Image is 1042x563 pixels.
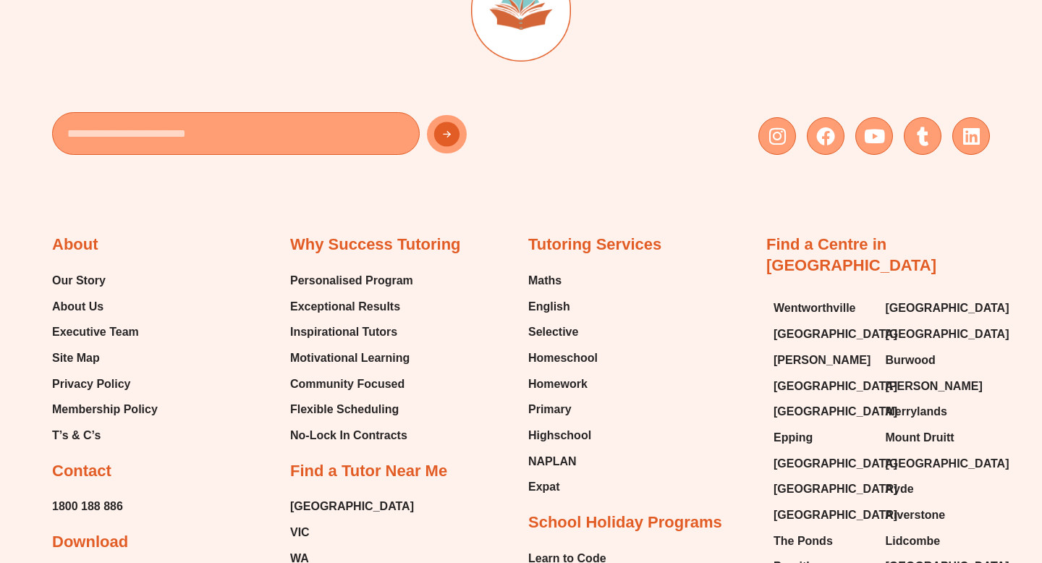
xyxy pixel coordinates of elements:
a: [GEOGRAPHIC_DATA] [886,297,983,319]
a: Exceptional Results [290,296,413,318]
a: Membership Policy [52,399,158,420]
span: English [528,296,570,318]
h2: Download [52,532,128,553]
span: Burwood [886,350,936,371]
span: Privacy Policy [52,373,131,395]
a: [GEOGRAPHIC_DATA] [774,323,871,345]
a: [GEOGRAPHIC_DATA] [774,401,871,423]
span: Expat [528,476,560,498]
span: [GEOGRAPHIC_DATA] [774,323,897,345]
span: [GEOGRAPHIC_DATA] [886,297,1009,319]
span: Our Story [52,270,106,292]
span: Site Map [52,347,100,369]
h2: Find a Tutor Near Me [290,461,447,482]
span: Highschool [528,425,591,446]
span: Maths [528,270,562,292]
span: NAPLAN [528,451,577,473]
span: No-Lock In Contracts [290,425,407,446]
a: Site Map [52,347,158,369]
a: Expat [528,476,598,498]
span: Executive Team [52,321,139,343]
a: Personalised Program [290,270,413,292]
a: Motivational Learning [290,347,413,369]
span: About Us [52,296,103,318]
a: English [528,296,598,318]
span: Wentworthville [774,297,856,319]
a: Find a Centre in [GEOGRAPHIC_DATA] [766,235,936,274]
span: [GEOGRAPHIC_DATA] [774,401,897,423]
span: [GEOGRAPHIC_DATA] [774,376,897,397]
a: About Us [52,296,158,318]
span: The Ponds [774,530,833,552]
a: [GEOGRAPHIC_DATA] [774,504,871,526]
span: Community Focused [290,373,404,395]
span: Primary [528,399,572,420]
a: Wentworthville [774,297,871,319]
h2: Contact [52,461,111,482]
a: Selective [528,321,598,343]
a: [GEOGRAPHIC_DATA] [774,478,871,500]
a: Inspirational Tutors [290,321,413,343]
span: T’s & C’s [52,425,101,446]
a: [PERSON_NAME] [774,350,871,371]
a: Privacy Policy [52,373,158,395]
span: [GEOGRAPHIC_DATA] [774,478,897,500]
a: Homework [528,373,598,395]
a: NAPLAN [528,451,598,473]
span: [GEOGRAPHIC_DATA] [774,453,897,475]
span: Motivational Learning [290,347,410,369]
span: [GEOGRAPHIC_DATA] [886,323,1009,345]
a: Burwood [886,350,983,371]
span: VIC [290,522,310,543]
a: Maths [528,270,598,292]
a: [GEOGRAPHIC_DATA] [886,323,983,345]
a: Highschool [528,425,598,446]
a: [PERSON_NAME] [886,376,983,397]
a: Flexible Scheduling [290,399,413,420]
h2: School Holiday Programs [528,512,722,533]
span: Selective [528,321,578,343]
h2: Tutoring Services [528,234,661,255]
span: Inspirational Tutors [290,321,397,343]
span: [PERSON_NAME] [886,376,983,397]
span: Flexible Scheduling [290,399,399,420]
a: VIC [290,522,414,543]
span: [GEOGRAPHIC_DATA] [774,504,897,526]
a: [GEOGRAPHIC_DATA] [290,496,414,517]
h2: About [52,234,98,255]
span: Epping [774,427,813,449]
span: [PERSON_NAME] [774,350,871,371]
a: Primary [528,399,598,420]
a: Community Focused [290,373,413,395]
form: New Form [52,112,514,162]
a: No-Lock In Contracts [290,425,413,446]
a: Executive Team [52,321,158,343]
a: Epping [774,427,871,449]
a: [GEOGRAPHIC_DATA] [774,376,871,397]
span: Exceptional Results [290,296,400,318]
iframe: Chat Widget [794,399,1042,563]
a: The Ponds [774,530,871,552]
a: Our Story [52,270,158,292]
h2: Why Success Tutoring [290,234,461,255]
a: [GEOGRAPHIC_DATA] [774,453,871,475]
a: Homeschool [528,347,598,369]
a: T’s & C’s [52,425,158,446]
a: 1800 188 886 [52,496,123,517]
span: Homework [528,373,588,395]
